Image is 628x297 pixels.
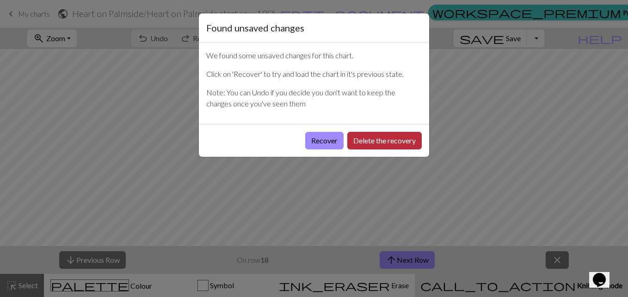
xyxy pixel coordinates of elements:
[589,260,619,288] iframe: chat widget
[347,132,422,149] button: Delete the recovery
[206,21,304,35] h5: Found unsaved changes
[206,87,422,109] p: Note: You can Undo if you decide you don't want to keep the changes once you've seen them
[206,50,422,61] p: We found some unsaved changes for this chart.
[206,68,422,80] p: Click on 'Recover' to try and load the chart in it's previous state.
[305,132,344,149] button: Recover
